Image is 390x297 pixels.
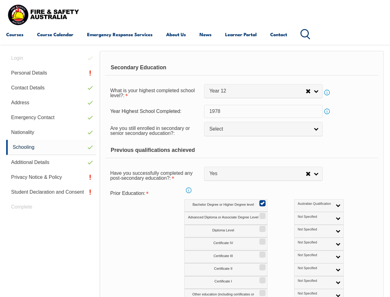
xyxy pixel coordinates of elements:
[105,84,204,101] div: What is your highest completed school level? is required.
[6,66,96,80] a: Personal Details
[209,126,309,132] span: Select
[323,107,331,116] a: Info
[298,240,332,245] span: Not Specified
[225,27,257,42] a: Learner Portal
[298,215,332,219] span: Not Specified
[298,227,332,232] span: Not Specified
[6,170,96,185] a: Privacy Notice & Policy
[105,187,204,199] div: Prior Education is required.
[270,27,287,42] a: Contact
[105,60,378,75] div: Secondary Education
[6,80,96,95] a: Contact Details
[6,110,96,125] a: Emergency Contact
[199,27,212,42] a: News
[184,186,193,195] a: Info
[298,291,332,296] span: Not Specified
[184,276,267,289] label: Certificate I
[6,155,96,170] a: Additional Details
[323,88,331,97] a: Info
[298,202,332,206] span: Australian Qualification
[6,95,96,110] a: Address
[184,199,267,212] label: Bachelor Degree or Higher Degree level
[298,266,332,270] span: Not Specified
[110,126,190,136] span: Are you still enrolled in secondary or senior secondary education?:
[184,238,267,250] label: Certificate IV
[209,170,306,177] span: Yes
[209,88,306,94] span: Year 12
[166,27,186,42] a: About Us
[105,166,204,184] div: Have you successfully completed any post-secondary education? is required.
[110,170,193,181] span: Have you successfully completed any post-secondary education?:
[6,185,96,200] a: Student Declaration and Consent
[37,27,73,42] a: Course Calendar
[105,143,378,158] div: Previous qualifications achieved
[298,279,332,283] span: Not Specified
[6,125,96,140] a: Nationality
[6,27,23,42] a: Courses
[184,263,267,276] label: Certificate II
[184,225,267,238] label: Diploma Level
[298,253,332,257] span: Not Specified
[110,88,195,98] span: What is your highest completed school level?:
[204,105,323,118] input: YYYY
[6,140,96,155] a: Schooling
[87,27,153,42] a: Emergency Response Services
[105,105,204,117] div: Year Highest School Completed:
[184,251,267,263] label: Certificate III
[184,212,267,225] label: Advanced Diploma or Associate Degree Level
